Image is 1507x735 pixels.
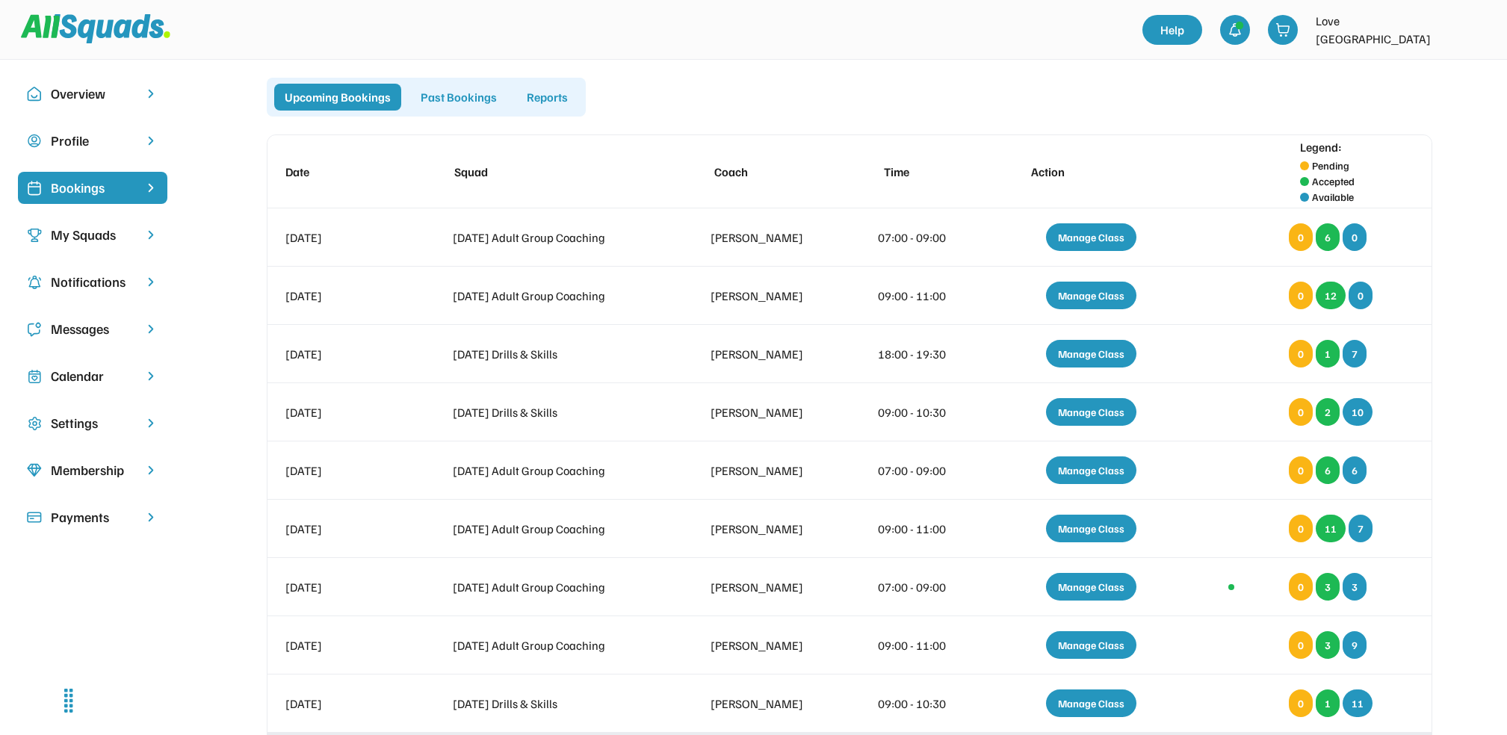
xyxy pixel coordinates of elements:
[1316,456,1340,484] div: 6
[711,520,823,538] div: [PERSON_NAME]
[1349,282,1373,309] div: 0
[51,507,134,527] div: Payments
[1046,340,1136,367] div: Manage Class
[1343,573,1367,601] div: 3
[1316,573,1340,601] div: 3
[27,463,42,478] img: Icon%20copy%208.svg
[51,84,134,104] div: Overview
[1046,515,1136,542] div: Manage Class
[453,636,656,654] div: [DATE] Adult Group Coaching
[1343,456,1367,484] div: 6
[1289,631,1313,659] div: 0
[1046,573,1136,601] div: Manage Class
[51,272,134,292] div: Notifications
[878,695,968,713] div: 09:00 - 10:30
[1316,398,1340,426] div: 2
[1316,223,1340,251] div: 6
[285,345,398,363] div: [DATE]
[1316,689,1340,717] div: 1
[1316,12,1450,48] div: Love [GEOGRAPHIC_DATA]
[878,287,968,305] div: 09:00 - 11:00
[1459,15,1489,45] img: LTPP_Logo_REV.jpeg
[143,275,158,289] img: chevron-right.svg
[1142,15,1202,45] a: Help
[27,181,42,196] img: Icon%20%2819%29.svg
[453,403,656,421] div: [DATE] Drills & Skills
[285,163,398,181] div: Date
[453,578,656,596] div: [DATE] Adult Group Coaching
[143,87,158,101] img: chevron-right.svg
[143,510,158,524] img: chevron-right.svg
[143,369,158,383] img: chevron-right.svg
[711,345,823,363] div: [PERSON_NAME]
[1316,631,1340,659] div: 3
[51,131,134,151] div: Profile
[285,462,398,480] div: [DATE]
[1343,631,1367,659] div: 9
[51,319,134,339] div: Messages
[51,366,134,386] div: Calendar
[1046,282,1136,309] div: Manage Class
[711,403,823,421] div: [PERSON_NAME]
[1046,456,1136,484] div: Manage Class
[878,345,968,363] div: 18:00 - 19:30
[453,520,656,538] div: [DATE] Adult Group Coaching
[410,84,507,111] div: Past Bookings
[516,84,578,111] div: Reports
[285,403,398,421] div: [DATE]
[285,287,398,305] div: [DATE]
[1349,515,1373,542] div: 7
[453,462,656,480] div: [DATE] Adult Group Coaching
[143,322,158,336] img: chevron-right.svg
[27,87,42,102] img: Icon%20copy%2010.svg
[21,14,170,43] img: Squad%20Logo.svg
[878,403,968,421] div: 09:00 - 10:30
[711,578,823,596] div: [PERSON_NAME]
[27,416,42,431] img: Icon%20copy%2016.svg
[878,462,968,480] div: 07:00 - 09:00
[711,229,823,246] div: [PERSON_NAME]
[143,416,158,430] img: chevron-right.svg
[711,636,823,654] div: [PERSON_NAME]
[1046,689,1136,717] div: Manage Class
[878,578,968,596] div: 07:00 - 09:00
[1343,340,1367,367] div: 7
[1316,282,1346,309] div: 12
[1046,398,1136,426] div: Manage Class
[1316,340,1340,367] div: 1
[1289,573,1313,601] div: 0
[884,163,974,181] div: Time
[143,134,158,148] img: chevron-right.svg
[285,578,398,596] div: [DATE]
[711,287,823,305] div: [PERSON_NAME]
[143,181,158,195] img: chevron-right%20copy%203.svg
[51,413,134,433] div: Settings
[1228,22,1243,37] img: bell-03%20%281%29.svg
[453,287,656,305] div: [DATE] Adult Group Coaching
[274,84,401,111] div: Upcoming Bookings
[1289,223,1313,251] div: 0
[711,462,823,480] div: [PERSON_NAME]
[51,225,134,245] div: My Squads
[1289,515,1313,542] div: 0
[878,636,968,654] div: 09:00 - 11:00
[454,163,657,181] div: Squad
[714,163,827,181] div: Coach
[1275,22,1290,37] img: shopping-cart-01%20%281%29.svg
[285,229,398,246] div: [DATE]
[453,229,656,246] div: [DATE] Adult Group Coaching
[285,695,398,713] div: [DATE]
[1343,398,1373,426] div: 10
[27,134,42,149] img: user-circle.svg
[1031,163,1166,181] div: Action
[1312,173,1355,189] div: Accepted
[453,695,656,713] div: [DATE] Drills & Skills
[1289,282,1313,309] div: 0
[1343,689,1373,717] div: 11
[1343,223,1367,251] div: 0
[27,228,42,243] img: Icon%20copy%203.svg
[1289,340,1313,367] div: 0
[878,229,968,246] div: 07:00 - 09:00
[1046,631,1136,659] div: Manage Class
[285,520,398,538] div: [DATE]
